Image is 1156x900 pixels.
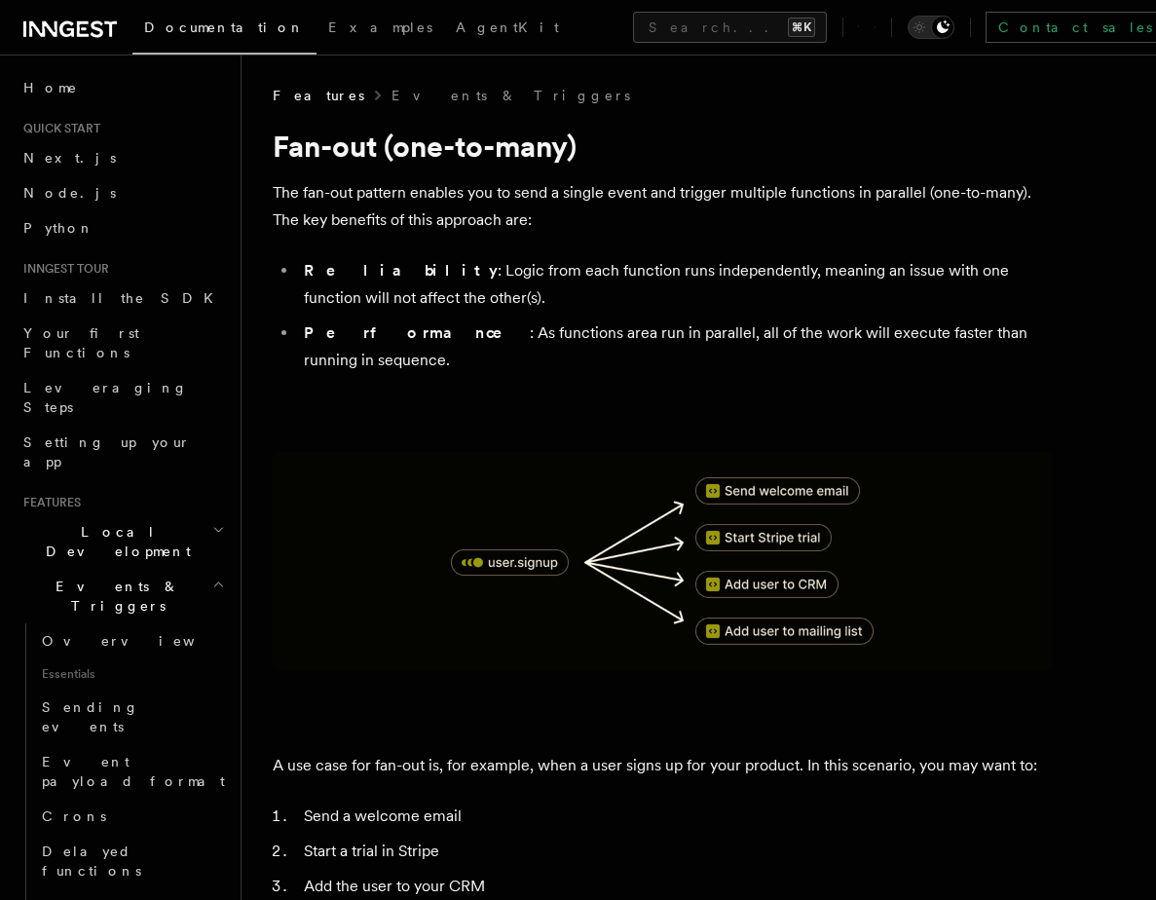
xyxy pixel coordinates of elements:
[34,623,229,658] a: Overview
[42,808,106,824] span: Crons
[16,210,229,245] a: Python
[23,325,139,360] span: Your first Functions
[23,220,94,236] span: Python
[42,754,225,789] span: Event payload format
[23,78,78,97] span: Home
[23,380,188,415] span: Leveraging Steps
[132,6,317,55] a: Documentation
[42,844,141,879] span: Delayed functions
[34,744,229,799] a: Event payload format
[16,425,229,479] a: Setting up your app
[304,323,530,342] strong: Performance
[633,12,827,43] button: Search...⌘K
[34,690,229,744] a: Sending events
[23,150,116,166] span: Next.js
[273,452,1052,670] img: A diagram showing how to fan-out to multiple functions
[16,577,212,616] span: Events & Triggers
[16,140,229,175] a: Next.js
[298,803,1052,830] li: Send a welcome email
[298,873,1052,900] li: Add the user to your CRM
[16,522,212,561] span: Local Development
[273,179,1052,234] p: The fan-out pattern enables you to send a single event and trigger multiple functions in parallel...
[16,70,229,105] a: Home
[34,834,229,888] a: Delayed functions
[23,185,116,201] span: Node.js
[23,434,191,469] span: Setting up your app
[273,86,364,105] span: Features
[42,633,242,649] span: Overview
[16,281,229,316] a: Install the SDK
[298,838,1052,865] li: Start a trial in Stripe
[23,290,225,306] span: Install the SDK
[16,370,229,425] a: Leveraging Steps
[273,752,1052,779] p: A use case for fan-out is, for example, when a user signs up for your product. In this scenario, ...
[304,261,498,280] strong: Reliability
[144,19,305,35] span: Documentation
[456,19,559,35] span: AgentKit
[908,16,954,39] button: Toggle dark mode
[16,514,229,569] button: Local Development
[16,495,81,510] span: Features
[34,658,229,690] span: Essentials
[788,18,815,37] kbd: ⌘K
[16,316,229,370] a: Your first Functions
[273,129,1052,164] h1: Fan-out (one-to-many)
[16,261,109,277] span: Inngest tour
[444,6,571,53] a: AgentKit
[298,257,1052,312] li: : Logic from each function runs independently, meaning an issue with one function will not affect...
[317,6,444,53] a: Examples
[34,799,229,834] a: Crons
[16,175,229,210] a: Node.js
[16,121,100,136] span: Quick start
[328,19,432,35] span: Examples
[16,569,229,623] button: Events & Triggers
[392,86,630,105] a: Events & Triggers
[42,699,139,734] span: Sending events
[298,319,1052,374] li: : As functions area run in parallel, all of the work will execute faster than running in sequence.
